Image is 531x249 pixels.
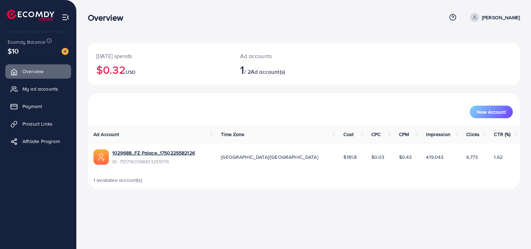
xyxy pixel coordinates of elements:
[5,82,71,96] a: My ad accounts
[470,106,513,118] button: New Account
[112,158,195,165] span: ID: 7517160396613255176
[88,13,129,23] h3: Overview
[22,103,42,110] span: Payment
[22,138,60,145] span: Affiliate Program
[466,154,478,161] span: 6,773
[399,154,412,161] span: $0.43
[112,149,195,156] a: 1029688_FZ Palace_1750225582126
[96,63,223,76] h2: $0.32
[466,131,480,138] span: Clicks
[93,177,142,184] span: 1 available account(s)
[5,64,71,78] a: Overview
[22,68,43,75] span: Overview
[62,48,69,55] img: image
[7,10,54,21] img: logo
[240,63,331,76] h2: / 2
[8,38,46,45] span: Ecomdy Balance
[399,131,409,138] span: CPM
[371,131,380,138] span: CPC
[22,120,53,127] span: Product Links
[477,109,506,114] span: New Account
[426,131,450,138] span: Impression
[494,154,503,161] span: 1.62
[5,99,71,113] a: Payment
[494,131,510,138] span: CTR (%)
[5,117,71,131] a: Product Links
[343,154,357,161] span: $181.8
[96,52,223,60] p: [DATE] spends
[371,154,385,161] span: $0.03
[221,131,244,138] span: Time Zone
[482,13,520,22] p: [PERSON_NAME]
[501,218,526,244] iframe: Chat
[5,134,71,148] a: Affiliate Program
[240,62,244,78] span: 1
[126,69,135,76] span: USD
[93,131,119,138] span: Ad Account
[240,52,331,60] p: Ad accounts
[22,85,58,92] span: My ad accounts
[343,131,354,138] span: Cost
[251,68,285,76] span: Ad account(s)
[62,13,70,21] img: menu
[221,154,318,161] span: [GEOGRAPHIC_DATA]/[GEOGRAPHIC_DATA]
[8,46,19,56] span: $10
[426,154,443,161] span: 419,043
[467,13,520,22] a: [PERSON_NAME]
[93,149,109,165] img: ic-ads-acc.e4c84228.svg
